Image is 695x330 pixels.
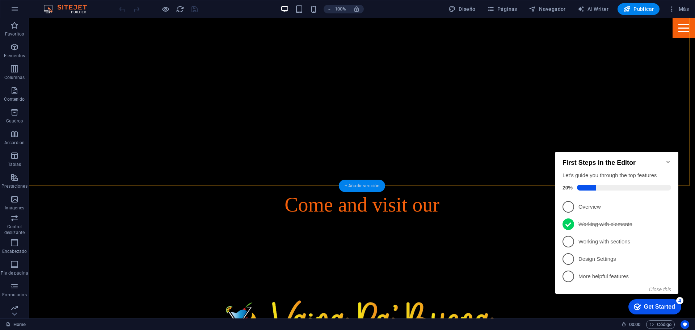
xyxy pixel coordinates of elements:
[26,131,113,139] p: More helpful features
[26,114,113,122] p: Design Settings
[161,5,170,13] button: Haz clic para salir del modo de previsualización y seguir editando
[665,3,692,15] button: Más
[8,162,21,167] p: Tablas
[4,75,25,80] p: Columnas
[577,5,609,13] span: AI Writer
[668,5,689,13] span: Más
[124,156,131,163] div: 4
[529,5,566,13] span: Navegador
[6,118,23,124] p: Cuadros
[334,5,346,13] h6: 100%
[26,97,113,104] p: Working with sections
[634,322,635,327] span: :
[76,158,129,173] div: Get Started 4 items remaining, 20% complete
[487,5,517,13] span: Páginas
[324,5,349,13] button: 100%
[6,320,26,329] a: Haz clic para cancelar la selección y doble clic para abrir páginas
[3,109,126,126] li: Design Settings
[1,183,27,189] p: Prestaciones
[4,96,25,102] p: Contenido
[3,92,126,109] li: Working with sections
[2,292,26,298] p: Formularios
[5,31,24,37] p: Favoritos
[574,3,612,15] button: AI Writer
[448,5,476,13] span: Diseño
[1,270,28,276] p: Pie de página
[4,140,25,146] p: Accordion
[2,248,27,254] p: Encabezado
[681,320,689,329] button: Usercentrics
[353,6,360,12] i: Al redimensionar, ajustar el nivel de zoom automáticamente para ajustarse al dispositivo elegido.
[646,320,675,329] button: Código
[4,53,25,59] p: Elementos
[10,30,119,38] div: Let's guide you through the top features
[5,205,24,211] p: Imágenes
[10,18,119,25] h2: First Steps in the Editor
[26,79,113,87] p: Working with elements
[97,145,119,151] button: Close this
[629,320,640,329] span: 00 00
[26,62,113,70] p: Overview
[3,74,126,92] li: Working with elements
[176,5,184,13] i: Volver a cargar página
[446,3,479,15] button: Diseño
[3,126,126,144] li: More helpful features
[92,162,123,169] div: Get Started
[618,3,660,15] button: Publicar
[10,43,25,49] span: 20%
[3,57,126,74] li: Overview
[623,5,654,13] span: Publicar
[649,320,671,329] span: Código
[113,18,119,24] div: Minimize checklist
[42,5,96,13] img: Editor Logo
[622,320,641,329] h6: Tiempo de la sesión
[526,3,569,15] button: Navegador
[176,5,184,13] button: reload
[484,3,520,15] button: Páginas
[339,180,385,192] div: + Añadir sección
